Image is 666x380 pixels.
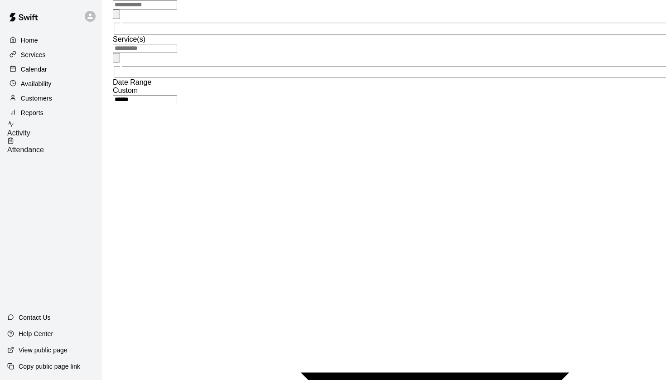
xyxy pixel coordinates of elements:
[7,63,95,76] a: Calendar
[7,137,102,154] a: Attendance
[7,77,95,91] a: Availability
[19,313,51,322] p: Contact Us
[21,94,52,103] p: Customers
[7,48,95,62] a: Services
[7,129,30,137] span: Activity
[21,79,52,88] p: Availability
[19,362,80,371] p: Copy public page link
[113,10,120,19] button: Open
[7,146,44,154] span: Attendance
[21,36,38,45] p: Home
[113,53,120,63] button: Open
[7,120,102,137] a: Activity
[21,108,43,117] p: Reports
[7,106,95,120] a: Reports
[113,35,145,43] span: Service(s)
[19,346,68,355] p: View public page
[19,329,53,338] p: Help Center
[7,34,95,47] a: Home
[113,78,151,86] span: Date Range
[21,50,46,59] p: Services
[7,91,95,105] a: Customers
[21,65,47,74] p: Calendar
